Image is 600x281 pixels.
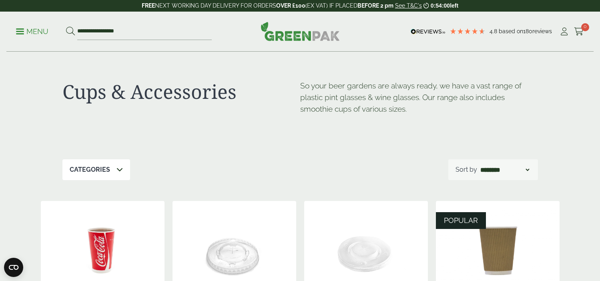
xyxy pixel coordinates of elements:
[357,2,393,9] strong: BEFORE 2 pm
[62,80,300,103] h1: Cups & Accessories
[456,165,477,175] p: Sort by
[574,26,584,38] a: 0
[449,28,486,35] div: 4.78 Stars
[479,165,531,175] select: Shop order
[300,80,538,114] p: So your beer gardens are always ready, we have a vast range of plastic pint glasses & wine glasse...
[16,27,48,36] p: Menu
[450,2,458,9] span: left
[411,29,445,34] img: REVIEWS.io
[70,165,110,175] p: Categories
[4,258,23,277] button: Open CMP widget
[261,22,340,41] img: GreenPak Supplies
[431,2,450,9] span: 0:54:00
[16,27,48,35] a: Menu
[444,216,478,225] span: POPULAR
[523,28,532,34] span: 180
[499,28,523,34] span: Based on
[490,28,499,34] span: 4.8
[395,2,422,9] a: See T&C's
[532,28,552,34] span: reviews
[276,2,305,9] strong: OVER £100
[142,2,155,9] strong: FREE
[559,28,569,36] i: My Account
[581,23,589,31] span: 0
[574,28,584,36] i: Cart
